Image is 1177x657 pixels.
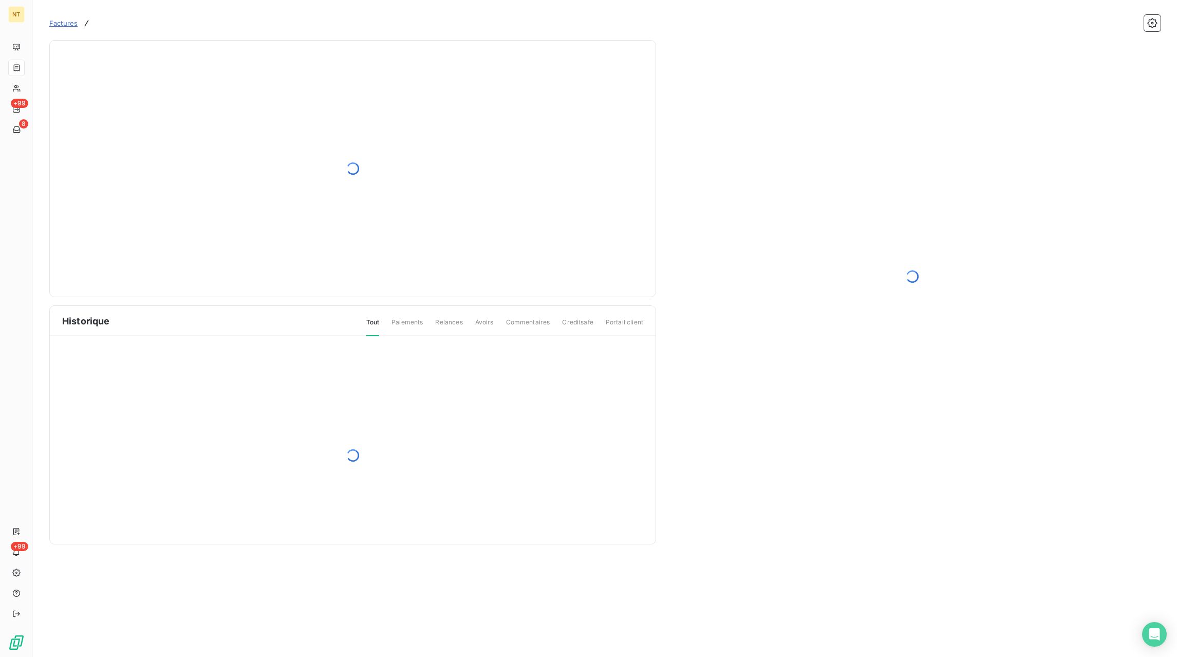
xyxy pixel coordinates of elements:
[62,314,110,328] span: Historique
[391,318,423,335] span: Paiements
[606,318,643,335] span: Portail client
[11,99,28,108] span: +99
[19,119,28,129] span: 8
[1142,622,1167,647] div: Open Intercom Messenger
[11,542,28,551] span: +99
[435,318,462,335] span: Relances
[366,318,380,336] span: Tout
[506,318,550,335] span: Commentaires
[49,18,78,28] a: Factures
[49,19,78,27] span: Factures
[8,6,25,23] div: NT
[8,634,25,651] img: Logo LeanPay
[475,318,494,335] span: Avoirs
[562,318,593,335] span: Creditsafe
